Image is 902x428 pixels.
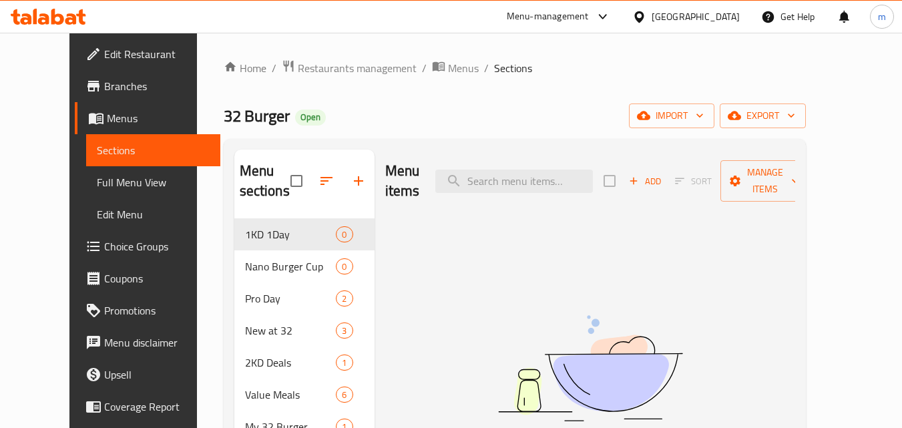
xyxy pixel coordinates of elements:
span: Menus [107,110,210,126]
button: Manage items [720,160,810,202]
span: 0 [336,260,352,273]
span: Restaurants management [298,60,417,76]
h2: Menu items [385,161,420,201]
a: Menus [432,59,479,77]
span: 0 [336,228,352,241]
a: Menu disclaimer [75,327,220,359]
a: Choice Groups [75,230,220,262]
a: Home [224,60,266,76]
div: items [336,258,353,274]
a: Coupons [75,262,220,294]
a: Upsell [75,359,220,391]
span: Choice Groups [104,238,210,254]
span: Select section first [666,171,720,192]
div: Value Meals6 [234,379,375,411]
div: 2KD Deals1 [234,347,375,379]
span: Promotions [104,302,210,318]
span: Edit Restaurant [104,46,210,62]
button: import [629,103,714,128]
a: Menus [75,102,220,134]
span: 1KD 1Day [245,226,336,242]
span: Add [627,174,663,189]
span: 2 [336,292,352,305]
span: Value Meals [245,387,336,403]
div: items [336,323,353,339]
a: Edit Restaurant [75,38,220,70]
a: Sections [86,134,220,166]
span: Add item [624,171,666,192]
span: Pro Day [245,290,336,306]
div: items [336,226,353,242]
li: / [484,60,489,76]
span: Nano Burger Cup [245,258,336,274]
a: Coverage Report [75,391,220,423]
div: Menu-management [507,9,589,25]
nav: breadcrumb [224,59,806,77]
li: / [422,60,427,76]
div: Nano Burger Cup0 [234,250,375,282]
span: Coverage Report [104,399,210,415]
a: Restaurants management [282,59,417,77]
span: 3 [336,325,352,337]
div: [GEOGRAPHIC_DATA] [652,9,740,24]
span: Manage items [731,164,799,198]
span: 2KD Deals [245,355,336,371]
span: Select all sections [282,167,310,195]
div: Open [295,110,326,126]
div: items [336,290,353,306]
h2: Menu sections [240,161,290,201]
button: Add [624,171,666,192]
div: Pro Day2 [234,282,375,314]
span: Sections [97,142,210,158]
button: Add section [343,165,375,197]
div: 1KD 1Day0 [234,218,375,250]
div: items [336,355,353,371]
span: Menus [448,60,479,76]
span: 6 [336,389,352,401]
span: Open [295,112,326,123]
li: / [272,60,276,76]
span: export [730,108,795,124]
input: search [435,170,593,193]
a: Branches [75,70,220,102]
span: Menu disclaimer [104,335,210,351]
div: items [336,387,353,403]
span: New at 32 [245,323,336,339]
span: 1 [336,357,352,369]
span: Edit Menu [97,206,210,222]
span: Upsell [104,367,210,383]
div: New at 323 [234,314,375,347]
span: Coupons [104,270,210,286]
span: Sort sections [310,165,343,197]
span: Branches [104,78,210,94]
span: 32 Burger [224,101,290,131]
span: Sections [494,60,532,76]
a: Promotions [75,294,220,327]
span: m [878,9,886,24]
a: Edit Menu [86,198,220,230]
span: Full Menu View [97,174,210,190]
span: import [640,108,704,124]
a: Full Menu View [86,166,220,198]
button: export [720,103,806,128]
